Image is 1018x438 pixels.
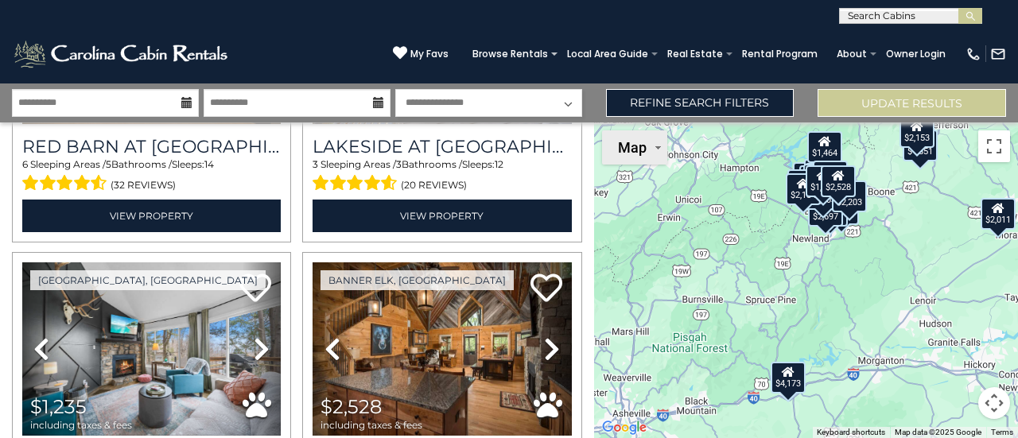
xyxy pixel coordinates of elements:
span: $2,528 [321,395,382,418]
div: $2,011 [981,197,1016,229]
img: mail-regular-white.png [990,46,1006,62]
button: Map camera controls [978,387,1010,419]
img: White-1-2.png [12,38,232,70]
div: $4,173 [771,361,806,393]
div: Sleeping Areas / Bathrooms / Sleeps: [22,157,281,196]
button: Toggle fullscreen view [978,130,1010,162]
a: Real Estate [659,43,731,65]
div: $2,528 [822,165,857,197]
div: $1,851 [903,130,938,161]
img: thumbnail_168328092.jpeg [22,262,281,436]
button: Change map style [602,130,667,165]
span: 14 [204,158,214,170]
span: (32 reviews) [111,175,176,196]
div: $1,464 [808,131,843,163]
a: Banner Elk, [GEOGRAPHIC_DATA] [321,270,514,290]
a: Open this area in Google Maps (opens a new window) [598,417,651,438]
button: Update Results [818,89,1006,117]
a: Local Area Guide [559,43,656,65]
a: Refine Search Filters [606,89,795,117]
a: View Property [22,200,281,232]
div: $2,697 [808,194,843,226]
div: $2,203 [833,180,868,212]
span: Map data ©2025 Google [895,428,981,436]
span: 3 [313,158,318,170]
a: Rental Program [734,43,826,65]
a: Lakeside at [GEOGRAPHIC_DATA] [313,136,571,157]
span: including taxes & fees [321,420,422,430]
a: Red Barn at [GEOGRAPHIC_DATA] [22,136,281,157]
span: (20 reviews) [401,175,467,196]
a: About [829,43,875,65]
div: $2,184 [786,172,821,204]
div: $1,235 [806,165,841,197]
div: $2,153 [900,116,935,148]
span: 12 [495,158,503,170]
div: $3,070 [813,161,848,192]
a: Owner Login [878,43,954,65]
span: My Favs [410,47,449,61]
a: Browse Rentals [464,43,556,65]
h3: Red Barn at Tiffanys Estate [22,136,281,157]
a: Terms (opens in new tab) [991,428,1013,436]
div: $1,603 [806,177,841,209]
span: 6 [22,158,28,170]
div: Sleeping Areas / Bathrooms / Sleeps: [313,157,571,196]
img: Google [598,417,651,438]
a: [GEOGRAPHIC_DATA], [GEOGRAPHIC_DATA] [30,270,266,290]
span: Map [618,139,647,156]
span: 3 [396,158,402,170]
img: phone-regular-white.png [966,46,981,62]
img: thumbnail_168968507.jpeg [313,262,571,436]
a: Add to favorites [530,272,562,306]
span: 5 [106,158,111,170]
a: My Favs [393,45,449,62]
span: $1,235 [30,395,87,418]
h3: Lakeside at Hawksnest [313,136,571,157]
span: including taxes & fees [30,420,132,430]
a: View Property [313,200,571,232]
button: Keyboard shortcuts [817,427,885,438]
